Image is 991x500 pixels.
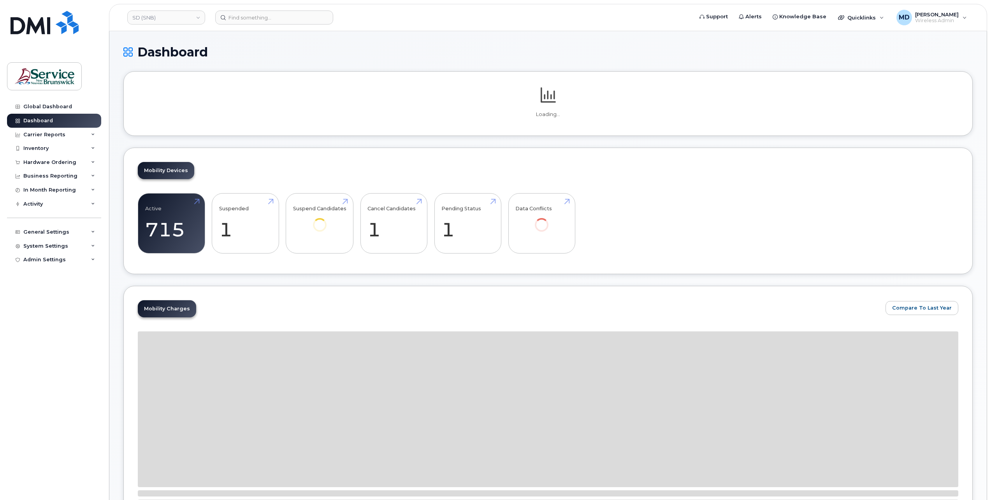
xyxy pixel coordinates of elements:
a: Cancel Candidates 1 [367,198,420,249]
a: Data Conflicts [515,198,568,243]
p: Loading... [138,111,958,118]
span: Compare To Last Year [892,304,952,312]
a: Suspended 1 [219,198,272,249]
a: Mobility Charges [138,300,196,317]
a: Suspend Candidates [293,198,346,243]
button: Compare To Last Year [886,301,958,315]
a: Pending Status 1 [441,198,494,249]
a: Active 715 [145,198,198,249]
h1: Dashboard [123,45,973,59]
a: Mobility Devices [138,162,194,179]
